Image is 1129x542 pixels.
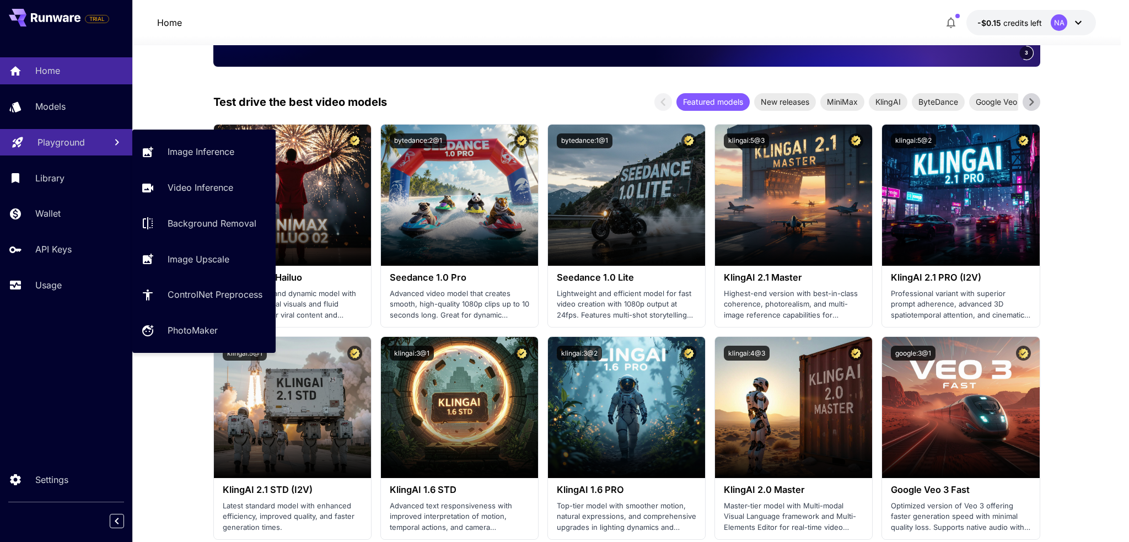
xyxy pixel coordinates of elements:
img: alt [381,125,538,266]
h3: KlingAI 2.1 Master [724,272,863,283]
p: Advanced video model that creates smooth, high-quality 1080p clips up to 10 seconds long. Great f... [390,288,529,321]
p: Lightweight and efficient model for fast video creation with 1080p output at 24fps. Features mult... [557,288,696,321]
h3: Google Veo 3 Fast [891,485,1030,495]
button: -$0.1452 [966,10,1096,35]
button: bytedance:2@1 [390,133,447,148]
span: Google Veo [969,96,1024,108]
button: klingai:5@1 [223,346,267,361]
button: Certified Model – Vetted for best performance and includes a commercial license. [848,133,863,148]
div: -$0.1452 [977,17,1042,29]
img: alt [715,337,872,478]
button: Certified Model – Vetted for best performance and includes a commercial license. [514,133,529,148]
p: ControlNet Preprocess [168,288,262,301]
p: Image Inference [168,145,234,158]
p: Background Removal [168,217,256,230]
p: Home [157,16,182,29]
button: Certified Model – Vetted for best performance and includes a commercial license. [347,346,362,361]
a: Image Upscale [132,245,276,272]
button: Certified Model – Vetted for best performance and includes a commercial license. [1016,133,1031,148]
a: PhotoMaker [132,317,276,344]
nav: breadcrumb [157,16,182,29]
span: 3 [1025,49,1028,57]
h3: MiniMax 02 Hailuo [223,272,362,283]
p: Image Upscale [168,253,229,266]
p: Library [35,171,64,185]
span: New releases [754,96,816,108]
button: Certified Model – Vetted for best performance and includes a commercial license. [514,346,529,361]
button: google:3@1 [891,346,936,361]
button: Certified Model – Vetted for best performance and includes a commercial license. [347,133,362,148]
span: KlingAI [869,96,907,108]
img: alt [715,125,872,266]
img: alt [882,337,1039,478]
p: Models [35,100,66,113]
img: alt [381,337,538,478]
button: klingai:3@2 [557,346,602,361]
button: Certified Model – Vetted for best performance and includes a commercial license. [848,346,863,361]
img: alt [214,125,371,266]
button: klingai:5@3 [724,133,769,148]
p: Playground [37,136,85,149]
h3: Seedance 1.0 Lite [557,272,696,283]
h3: KlingAI 1.6 STD [390,485,529,495]
a: Background Removal [132,210,276,237]
span: credits left [1003,18,1042,28]
p: Master-tier model with Multi-modal Visual Language framework and Multi-Elements Editor for real-t... [724,501,863,533]
button: Certified Model – Vetted for best performance and includes a commercial license. [681,346,696,361]
h3: Seedance 1.0 Pro [390,272,529,283]
div: NA [1051,14,1067,31]
span: ByteDance [912,96,965,108]
p: Top-tier model with smoother motion, natural expressions, and comprehensive upgrades in lighting ... [557,501,696,533]
img: alt [882,125,1039,266]
h3: KlingAI 2.1 STD (I2V) [223,485,362,495]
div: Collapse sidebar [118,511,132,531]
span: Featured models [676,96,750,108]
img: alt [548,337,705,478]
p: Usage [35,278,62,292]
button: klingai:4@3 [724,346,770,361]
span: Add your payment card to enable full platform functionality. [85,12,109,25]
p: Settings [35,473,68,486]
p: PhotoMaker [168,324,218,337]
button: bytedance:1@1 [557,133,612,148]
p: Most polished and dynamic model with vibrant, theatrical visuals and fluid motion. Ideal for vira... [223,288,362,321]
p: Professional variant with superior prompt adherence, advanced 3D spatiotemporal attention, and ci... [891,288,1030,321]
img: alt [214,337,371,478]
p: Test drive the best video models [213,94,387,110]
p: Video Inference [168,181,233,194]
p: Home [35,64,60,77]
button: Collapse sidebar [110,514,124,528]
p: Highest-end version with best-in-class coherence, photorealism, and multi-image reference capabil... [724,288,863,321]
h3: KlingAI 1.6 PRO [557,485,696,495]
h3: KlingAI 2.1 PRO (I2V) [891,272,1030,283]
span: TRIAL [85,15,109,23]
p: Optimized version of Veo 3 offering faster generation speed with minimal quality loss. Supports n... [891,501,1030,533]
p: Wallet [35,207,61,220]
img: alt [548,125,705,266]
a: Image Inference [132,138,276,165]
a: ControlNet Preprocess [132,281,276,308]
span: -$0.15 [977,18,1003,28]
button: klingai:3@1 [390,346,434,361]
button: Certified Model – Vetted for best performance and includes a commercial license. [1016,346,1031,361]
p: API Keys [35,243,72,256]
h3: KlingAI 2.0 Master [724,485,863,495]
button: klingai:5@2 [891,133,936,148]
button: Certified Model – Vetted for best performance and includes a commercial license. [681,133,696,148]
p: Latest standard model with enhanced efficiency, improved quality, and faster generation times. [223,501,362,533]
p: Advanced text responsiveness with improved interpretation of motion, temporal actions, and camera... [390,501,529,533]
a: Video Inference [132,174,276,201]
span: MiniMax [820,96,864,108]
